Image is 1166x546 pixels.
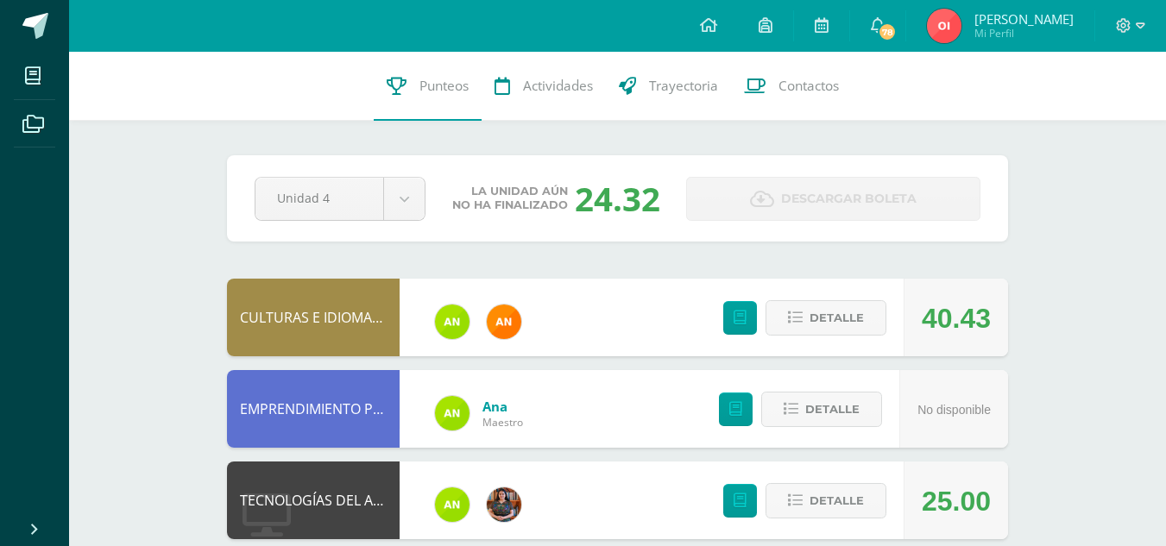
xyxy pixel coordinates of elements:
[922,462,991,540] div: 25.00
[810,485,864,517] span: Detalle
[781,178,917,220] span: Descargar boleta
[487,487,521,522] img: 60a759e8b02ec95d430434cf0c0a55c7.png
[606,52,731,121] a: Trayectoria
[575,176,660,221] div: 24.32
[810,302,864,334] span: Detalle
[805,393,860,425] span: Detalle
[255,178,425,220] a: Unidad 4
[482,398,523,415] a: Ana
[766,483,886,518] button: Detalle
[277,178,362,218] span: Unidad 4
[435,304,470,339] img: 122d7b7bf6a5205df466ed2966025dea.png
[227,370,400,448] div: EMPRENDIMIENTO PARA LA PRODUCTIVIDAD
[922,279,991,357] div: 40.43
[974,10,1074,28] span: [PERSON_NAME]
[487,304,521,339] img: fc6731ddebfef4a76f049f6e852e62c4.png
[778,77,839,95] span: Contactos
[917,403,991,417] span: No disponible
[761,392,882,427] button: Detalle
[649,77,718,95] span: Trayectoria
[419,77,469,95] span: Punteos
[435,396,470,430] img: 122d7b7bf6a5205df466ed2966025dea.png
[482,415,523,430] span: Maestro
[523,77,593,95] span: Actividades
[878,22,897,41] span: 78
[482,52,606,121] a: Actividades
[227,279,400,356] div: CULTURAS E IDIOMAS MAYAS, GARÍFUNA O XINCA
[227,461,400,539] div: TECNOLOGÍAS DEL APRENDIZAJE Y LA COMUNICACIÓN
[731,52,852,121] a: Contactos
[974,26,1074,41] span: Mi Perfil
[435,487,470,522] img: 122d7b7bf6a5205df466ed2966025dea.png
[927,9,961,43] img: 7a82d742cecaec27977cc8573ed557d1.png
[374,52,482,121] a: Punteos
[766,300,886,336] button: Detalle
[452,185,568,212] span: La unidad aún no ha finalizado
